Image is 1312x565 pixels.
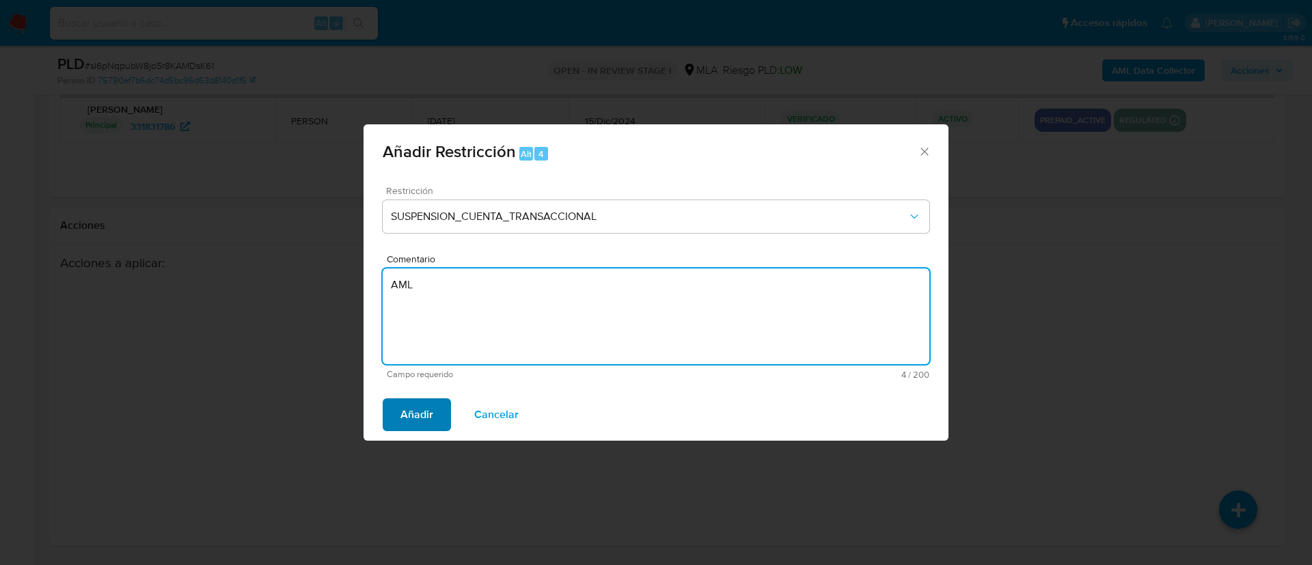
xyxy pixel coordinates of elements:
[658,370,929,379] span: Máximo 200 caracteres
[538,148,544,161] span: 4
[386,186,933,195] span: Restricción
[918,145,930,157] button: Cerrar ventana
[383,268,929,364] textarea: AML
[391,210,907,223] span: SUSPENSION_CUENTA_TRANSACCIONAL
[521,148,532,161] span: Alt
[383,139,516,163] span: Añadir Restricción
[474,400,519,430] span: Cancelar
[456,398,536,431] button: Cancelar
[387,370,658,379] span: Campo requerido
[387,254,933,264] span: Comentario
[383,398,451,431] button: Añadir
[400,400,433,430] span: Añadir
[383,200,929,233] button: Restriction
